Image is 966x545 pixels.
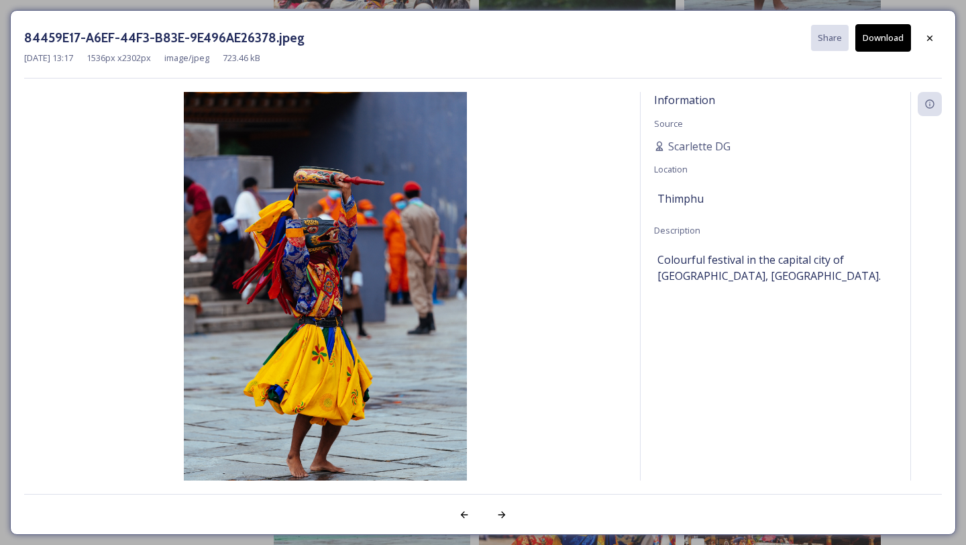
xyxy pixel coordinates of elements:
img: 84459E17-A6EF-44F3-B83E-9E496AE26378.jpeg [24,92,627,516]
span: Information [654,93,715,107]
span: 1536 px x 2302 px [87,52,151,64]
span: image/jpeg [164,52,209,64]
button: Download [855,24,911,52]
span: Location [654,163,688,175]
span: Colourful festival in the capital city of [GEOGRAPHIC_DATA], [GEOGRAPHIC_DATA]. [657,252,894,284]
span: 723.46 kB [223,52,260,64]
h3: 84459E17-A6EF-44F3-B83E-9E496AE26378.jpeg [24,28,305,48]
span: Thimphu [657,191,704,207]
span: Source [654,117,683,130]
span: [DATE] 13:17 [24,52,73,64]
button: Share [811,25,849,51]
span: Description [654,224,700,236]
span: Scarlette DG [668,138,731,154]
